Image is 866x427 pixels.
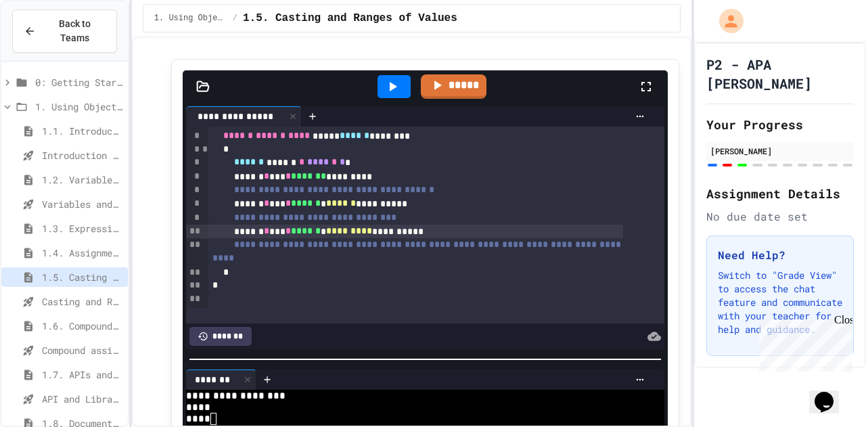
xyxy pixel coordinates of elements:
span: 0: Getting Started [35,75,122,89]
span: 1.5. Casting and Ranges of Values [42,270,122,284]
p: Switch to "Grade View" to access the chat feature and communicate with your teacher for help and ... [718,269,842,336]
span: 1.2. Variables and Data Types [42,173,122,187]
iframe: chat widget [754,314,852,372]
span: Introduction to Algorithms, Programming, and Compilers [42,148,122,162]
div: No due date set [706,208,854,225]
span: 1.1. Introduction to Algorithms, Programming, and Compilers [42,124,122,138]
span: 1.4. Assignment and Input [42,246,122,260]
span: 1.5. Casting and Ranges of Values [243,10,457,26]
span: 1.3. Expressions and Output [New] [42,221,122,235]
h2: Assignment Details [706,184,854,203]
h1: P2 - APA [PERSON_NAME] [706,55,854,93]
span: API and Libraries - Topic 1.7 [42,392,122,406]
span: 1.7. APIs and Libraries [42,367,122,382]
span: Compound assignment operators - Quiz [42,343,122,357]
span: 1. Using Objects and Methods [35,99,122,114]
span: 1.6. Compound Assignment Operators [42,319,122,333]
span: / [233,13,237,24]
div: [PERSON_NAME] [710,145,850,157]
h3: Need Help? [718,247,842,263]
div: Chat with us now!Close [5,5,93,86]
span: 1. Using Objects and Methods [154,13,227,24]
div: My Account [705,5,747,37]
iframe: chat widget [809,373,852,413]
button: Back to Teams [12,9,117,53]
span: Variables and Data Types - Quiz [42,197,122,211]
span: Back to Teams [44,17,106,45]
span: Casting and Ranges of variables - Quiz [42,294,122,309]
h2: Your Progress [706,115,854,134]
